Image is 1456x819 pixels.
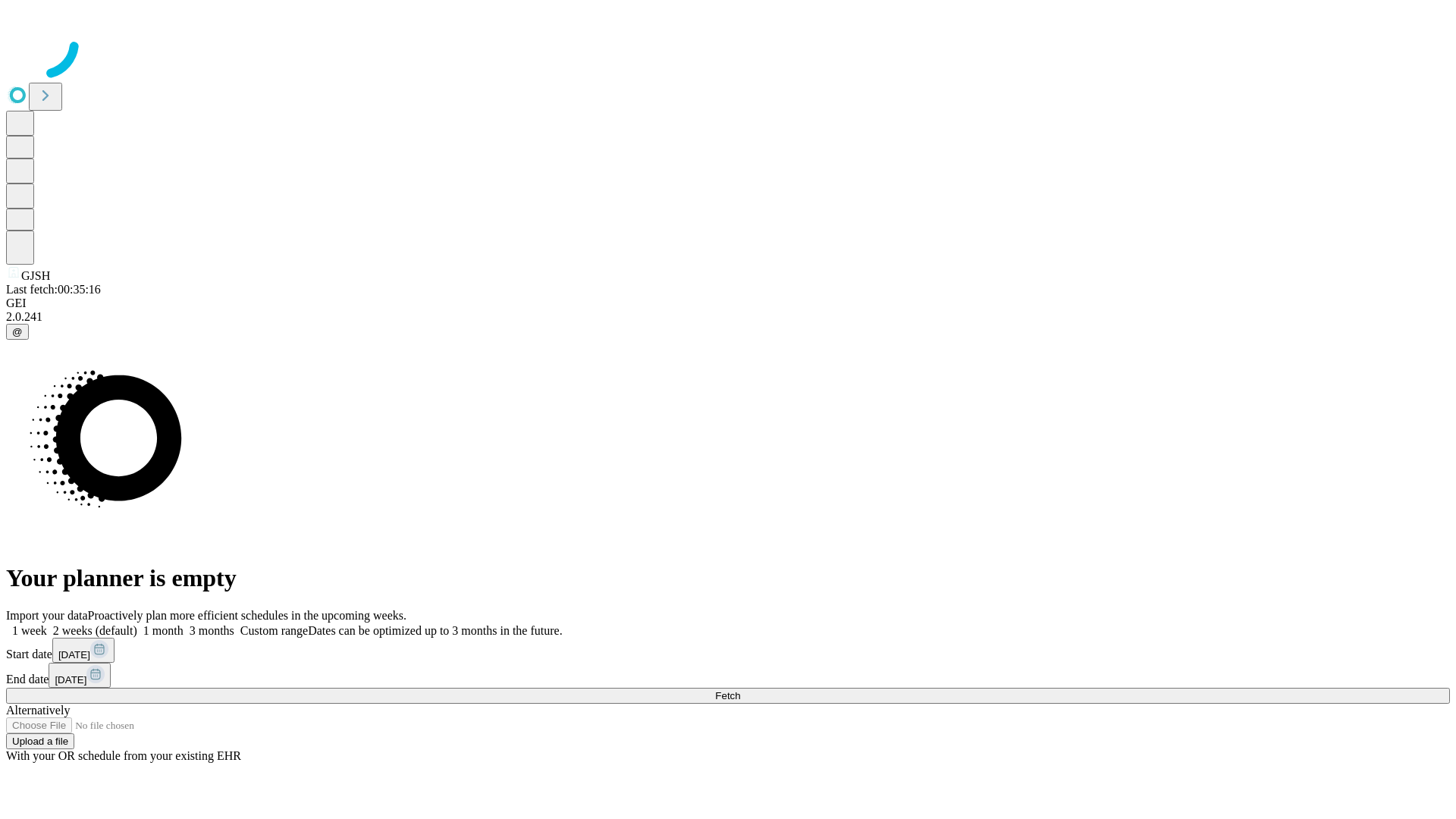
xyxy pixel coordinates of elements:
[190,624,234,637] span: 3 months
[6,733,74,749] button: Upload a file
[6,564,1450,592] h1: Your planner is empty
[58,649,90,661] span: [DATE]
[49,663,111,688] button: [DATE]
[88,609,406,622] span: Proactively plan more efficient schedules in the upcoming weeks.
[6,324,29,340] button: @
[12,326,23,337] span: @
[6,310,1450,324] div: 2.0.241
[52,638,115,663] button: [DATE]
[6,297,1450,310] div: GEI
[6,688,1450,704] button: Fetch
[6,749,241,762] span: With your OR schedule from your existing EHR
[55,674,86,686] span: [DATE]
[240,624,308,637] span: Custom range
[6,663,1450,688] div: End date
[308,624,562,637] span: Dates can be optimized up to 3 months in the future.
[143,624,184,637] span: 1 month
[21,269,50,282] span: GJSH
[6,609,88,622] span: Import your data
[6,638,1450,663] div: Start date
[6,283,101,296] span: Last fetch: 00:35:16
[6,704,70,717] span: Alternatively
[53,624,137,637] span: 2 weeks (default)
[12,624,47,637] span: 1 week
[715,690,740,701] span: Fetch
